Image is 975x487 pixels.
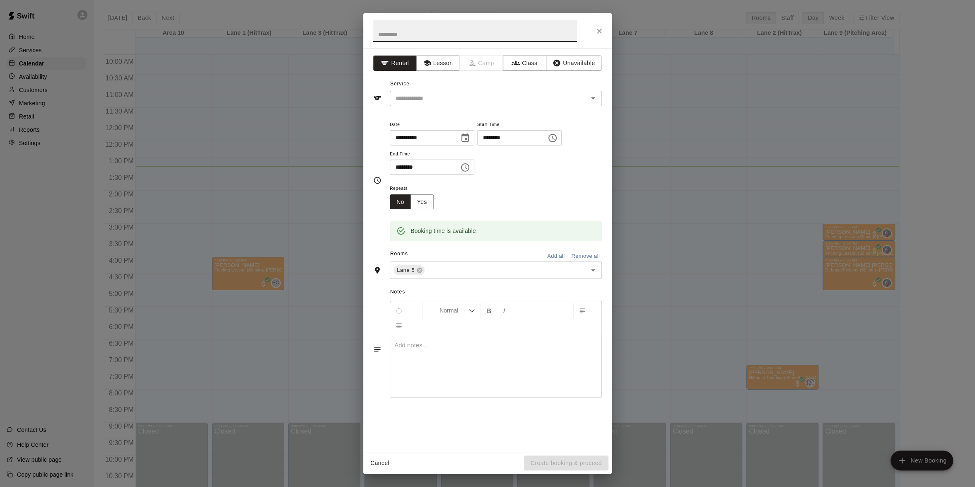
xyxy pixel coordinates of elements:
[425,303,478,318] button: Formatting Options
[542,303,556,318] button: Insert Code
[460,56,503,71] span: Camps can only be created in the Services page
[390,81,410,87] span: Service
[392,303,406,318] button: Undo
[373,266,381,274] svg: Rooms
[390,251,408,257] span: Rooms
[373,176,381,184] svg: Timing
[390,183,440,194] span: Repeats
[592,24,607,39] button: Close
[569,250,602,263] button: Remove all
[407,303,421,318] button: Redo
[373,345,381,354] svg: Notes
[390,194,411,210] button: No
[373,94,381,102] svg: Service
[439,306,468,315] span: Normal
[416,56,460,71] button: Lesson
[587,92,599,104] button: Open
[546,56,601,71] button: Unavailable
[503,56,546,71] button: Class
[543,250,569,263] button: Add all
[422,318,436,333] button: Justify Align
[367,456,393,471] button: Cancel
[544,130,561,146] button: Choose time, selected time is 1:15 PM
[390,149,474,160] span: End Time
[407,318,421,333] button: Right Align
[410,223,476,238] div: Booking time is available
[410,194,434,210] button: Yes
[497,303,511,318] button: Format Italics
[477,119,562,131] span: Start Time
[390,194,434,210] div: outlined button group
[482,303,496,318] button: Format Bold
[527,303,541,318] button: Format Strikethrough
[557,303,571,318] button: Insert Link
[390,286,602,299] span: Notes
[512,303,526,318] button: Format Underline
[392,318,406,333] button: Center Align
[390,119,474,131] span: Date
[457,159,473,176] button: Choose time, selected time is 1:45 PM
[575,303,589,318] button: Left Align
[587,264,599,276] button: Open
[373,56,417,71] button: Rental
[457,130,473,146] button: Choose date, selected date is Aug 12, 2025
[393,265,425,275] div: Lane 5
[393,266,418,274] span: Lane 5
